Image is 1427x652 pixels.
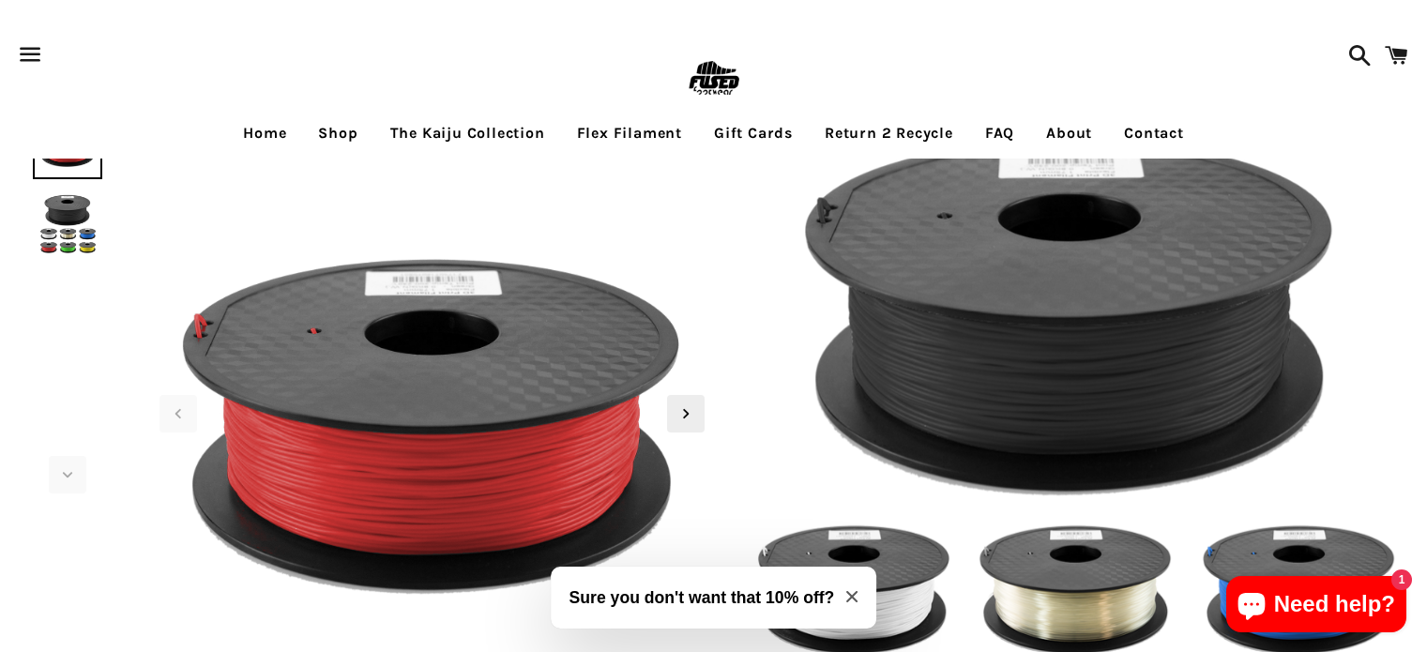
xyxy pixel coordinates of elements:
[811,110,967,157] a: Return 2 Recycle
[159,395,197,432] div: Previous slide
[683,49,744,110] img: FUSEDfootwear
[33,189,102,258] img: [3D printed Shoes] - lightweight custom 3dprinted shoes sneakers sandals fused footwear
[376,110,559,157] a: The Kaiju Collection
[700,110,807,157] a: Gift Cards
[971,110,1028,157] a: FAQ
[1110,110,1198,157] a: Contact
[1032,110,1106,157] a: About
[1221,576,1412,637] inbox-online-store-chat: Shopify online store chat
[667,395,705,432] div: Next slide
[229,110,300,157] a: Home
[563,110,696,157] a: Flex Filament
[304,110,372,157] a: Shop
